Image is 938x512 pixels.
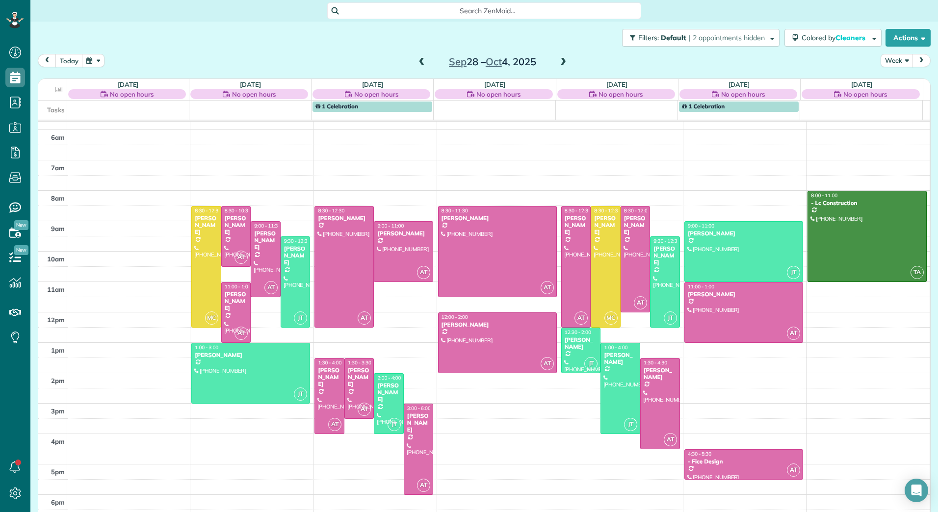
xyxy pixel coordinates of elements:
[51,225,65,232] span: 9am
[318,359,341,366] span: 1:30 - 4:00
[194,215,218,236] div: [PERSON_NAME]
[205,311,218,325] span: MC
[442,207,468,214] span: 8:30 - 11:30
[442,314,468,320] span: 12:00 - 2:00
[195,344,218,351] span: 1:00 - 3:00
[51,498,65,506] span: 6pm
[606,80,627,88] a: [DATE]
[224,291,248,312] div: [PERSON_NAME]
[653,238,680,244] span: 9:30 - 12:30
[687,230,800,237] div: [PERSON_NAME]
[565,207,591,214] span: 8:30 - 12:30
[624,215,648,236] div: [PERSON_NAME]
[407,405,431,411] span: 3:00 - 6:00
[599,89,643,99] span: No open hours
[643,367,677,381] div: [PERSON_NAME]
[787,327,800,340] span: AT
[348,359,371,366] span: 1:30 - 3:30
[664,433,677,446] span: AT
[347,367,371,388] div: [PERSON_NAME]
[594,215,618,236] div: [PERSON_NAME]
[377,230,430,237] div: [PERSON_NAME]
[541,281,554,294] span: AT
[51,468,65,476] span: 5pm
[294,387,307,401] span: JT
[377,223,404,229] span: 9:00 - 11:00
[584,357,598,370] span: JT
[195,207,221,214] span: 8:30 - 12:30
[51,194,65,202] span: 8am
[254,230,278,251] div: [PERSON_NAME]
[441,215,554,222] div: [PERSON_NAME]
[912,54,931,67] button: next
[843,89,887,99] span: No open hours
[388,418,401,431] span: JT
[51,133,65,141] span: 6am
[328,418,341,431] span: AT
[604,311,618,325] span: MC
[315,102,358,110] span: 1 Celebration
[881,54,913,67] button: Week
[721,89,765,99] span: No open hours
[851,80,872,88] a: [DATE]
[358,311,371,325] span: AT
[541,357,554,370] span: AT
[254,223,281,229] span: 9:00 - 11:30
[810,200,924,206] div: - Lc Construction
[264,281,278,294] span: AT
[294,311,307,325] span: JT
[449,55,467,68] span: Sep
[644,359,667,366] span: 1:30 - 4:30
[886,29,931,47] button: Actions
[194,352,307,358] div: [PERSON_NAME]
[802,33,869,42] span: Colored by
[224,215,248,236] div: [PERSON_NAME]
[317,215,371,222] div: [PERSON_NAME]
[55,54,83,67] button: today
[688,283,714,290] span: 11:00 - 1:00
[811,192,837,199] span: 8:00 - 11:00
[594,207,621,214] span: 8:30 - 12:30
[431,56,554,67] h2: 28 – 4, 2025
[574,311,588,325] span: AT
[905,479,928,502] div: Open Intercom Messenger
[604,344,627,351] span: 1:00 - 4:00
[234,251,248,264] span: AT
[787,266,800,279] span: JT
[617,29,780,47] a: Filters: Default | 2 appointments hidden
[354,89,398,99] span: No open hours
[407,412,431,434] div: [PERSON_NAME]
[784,29,882,47] button: Colored byCleaners
[565,329,591,335] span: 12:30 - 2:00
[284,245,308,266] div: [PERSON_NAME]
[682,102,725,110] span: 1 Celebration
[47,285,65,293] span: 11am
[484,80,505,88] a: [DATE]
[240,80,261,88] a: [DATE]
[358,403,371,416] span: AT
[234,327,248,340] span: AT
[110,89,154,99] span: No open hours
[225,207,251,214] span: 8:30 - 10:30
[317,367,341,388] div: [PERSON_NAME]
[564,336,598,351] div: [PERSON_NAME]
[51,346,65,354] span: 1pm
[729,80,750,88] a: [DATE]
[689,33,765,42] span: | 2 appointments hidden
[476,89,521,99] span: No open hours
[688,223,714,229] span: 9:00 - 11:00
[687,458,800,465] div: - Fice Design
[51,164,65,172] span: 7am
[417,266,430,279] span: AT
[653,245,677,266] div: [PERSON_NAME]
[417,479,430,492] span: AT
[664,311,677,325] span: JT
[14,245,28,255] span: New
[486,55,502,68] span: Oct
[232,89,276,99] span: No open hours
[51,407,65,415] span: 3pm
[14,220,28,230] span: New
[51,437,65,445] span: 4pm
[38,54,56,67] button: prev
[638,33,659,42] span: Filters:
